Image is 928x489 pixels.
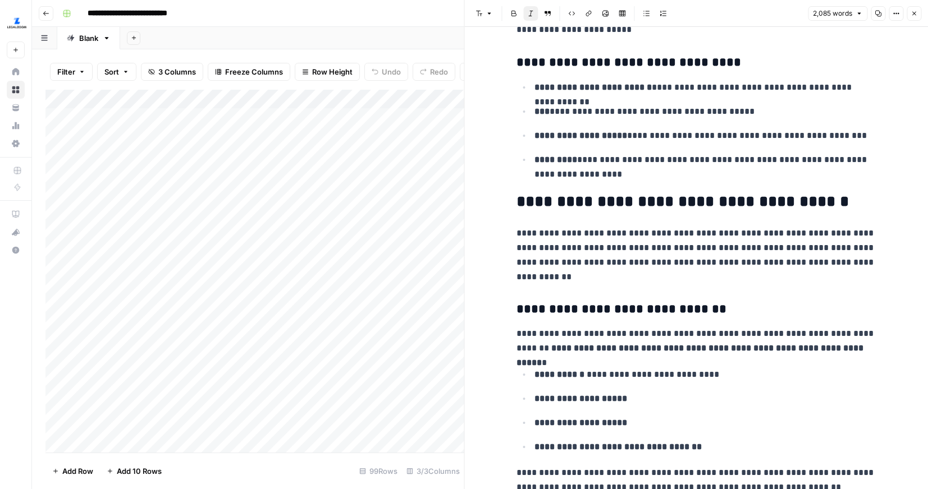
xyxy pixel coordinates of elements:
[402,462,464,480] div: 3/3 Columns
[355,462,402,480] div: 99 Rows
[7,81,25,99] a: Browse
[208,63,290,81] button: Freeze Columns
[312,66,353,77] span: Row Height
[7,9,25,37] button: Workspace: LegalZoom
[158,66,196,77] span: 3 Columns
[382,66,401,77] span: Undo
[141,63,203,81] button: 3 Columns
[45,462,100,480] button: Add Row
[7,135,25,153] a: Settings
[225,66,283,77] span: Freeze Columns
[62,465,93,477] span: Add Row
[57,27,120,49] a: Blank
[364,63,408,81] button: Undo
[7,241,25,259] button: Help + Support
[50,63,93,81] button: Filter
[413,63,455,81] button: Redo
[7,205,25,223] a: AirOps Academy
[808,6,867,21] button: 2,085 words
[100,462,168,480] button: Add 10 Rows
[7,63,25,81] a: Home
[295,63,360,81] button: Row Height
[7,223,25,241] button: What's new?
[97,63,136,81] button: Sort
[813,8,852,19] span: 2,085 words
[7,224,24,241] div: What's new?
[117,465,162,477] span: Add 10 Rows
[57,66,75,77] span: Filter
[7,117,25,135] a: Usage
[430,66,448,77] span: Redo
[79,33,98,44] div: Blank
[7,99,25,117] a: Your Data
[104,66,119,77] span: Sort
[7,13,27,33] img: LegalZoom Logo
